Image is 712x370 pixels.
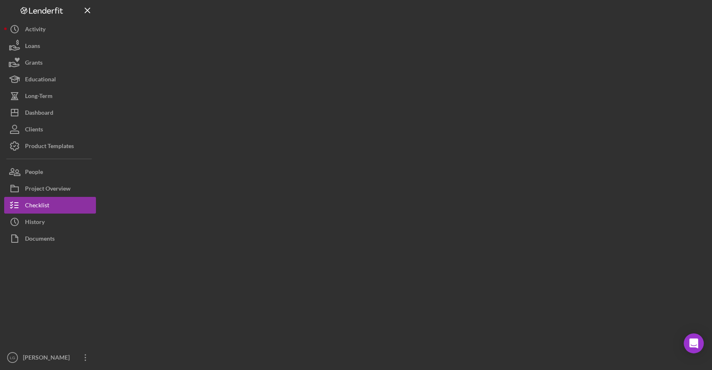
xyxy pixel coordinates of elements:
button: LG[PERSON_NAME] [4,349,96,366]
div: Loans [25,38,40,56]
button: Loans [4,38,96,54]
div: Dashboard [25,104,53,123]
button: Project Overview [4,180,96,197]
button: Clients [4,121,96,138]
text: LG [10,355,15,360]
button: Long-Term [4,88,96,104]
button: Dashboard [4,104,96,121]
button: History [4,214,96,230]
div: Activity [25,21,45,40]
div: People [25,164,43,182]
div: Product Templates [25,138,74,156]
div: Checklist [25,197,49,216]
div: Project Overview [25,180,70,199]
div: Long-Term [25,88,53,106]
button: Grants [4,54,96,71]
div: Educational [25,71,56,90]
button: People [4,164,96,180]
div: [PERSON_NAME] [21,349,75,368]
div: Clients [25,121,43,140]
div: Grants [25,54,43,73]
div: Open Intercom Messenger [684,333,704,353]
button: Documents [4,230,96,247]
div: Documents [25,230,55,249]
button: Checklist [4,197,96,214]
div: History [25,214,45,232]
button: Product Templates [4,138,96,154]
button: Activity [4,21,96,38]
button: Educational [4,71,96,88]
